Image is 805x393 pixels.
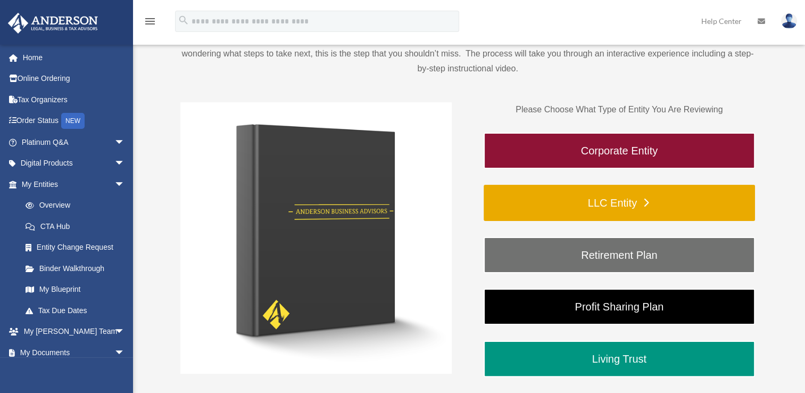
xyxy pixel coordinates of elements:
[114,321,136,343] span: arrow_drop_down
[484,289,755,325] a: Profit Sharing Plan
[7,110,141,132] a: Order StatusNEW
[781,13,797,29] img: User Pic
[114,153,136,175] span: arrow_drop_down
[178,14,189,26] i: search
[15,195,141,216] a: Overview
[484,237,755,273] a: Retirement Plan
[15,258,136,279] a: Binder Walkthrough
[7,153,141,174] a: Digital Productsarrow_drop_down
[484,133,755,169] a: Corporate Entity
[7,174,141,195] a: My Entitiesarrow_drop_down
[15,216,141,237] a: CTA Hub
[5,13,101,34] img: Anderson Advisors Platinum Portal
[484,185,755,221] a: LLC Entity
[15,237,141,258] a: Entity Change Request
[484,341,755,377] a: Living Trust
[484,102,755,117] p: Please Choose What Type of Entity You Are Reviewing
[144,15,156,28] i: menu
[114,342,136,364] span: arrow_drop_down
[144,19,156,28] a: menu
[7,68,141,89] a: Online Ordering
[7,47,141,68] a: Home
[114,132,136,153] span: arrow_drop_down
[15,300,141,321] a: Tax Due Dates
[7,89,141,110] a: Tax Organizers
[180,31,755,76] p: Congratulations on creating your new entity. Please follow the link below to gain exclusive acces...
[7,132,141,153] a: Platinum Q&Aarrow_drop_down
[15,279,141,300] a: My Blueprint
[7,342,141,363] a: My Documentsarrow_drop_down
[61,113,85,129] div: NEW
[7,321,141,342] a: My [PERSON_NAME] Teamarrow_drop_down
[114,174,136,195] span: arrow_drop_down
